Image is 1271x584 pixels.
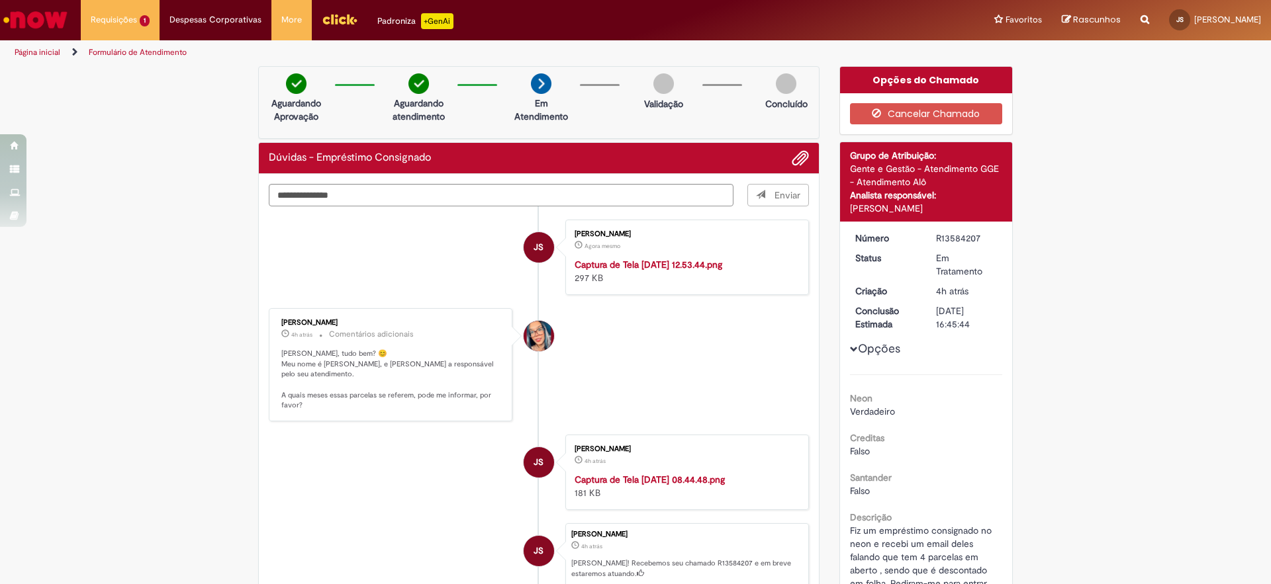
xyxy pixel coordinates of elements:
span: 1 [140,15,150,26]
dt: Número [845,231,927,245]
time: 01/10/2025 09:14:16 [291,331,312,339]
div: Joao Vinicius Vieira Da Silva [524,232,554,263]
a: Página inicial [15,47,60,58]
div: 181 KB [575,473,795,499]
img: click_logo_yellow_360x200.png [322,9,357,29]
time: 01/10/2025 08:45:04 [585,457,606,465]
b: Descrição [850,511,892,523]
button: Adicionar anexos [792,149,809,167]
div: [PERSON_NAME] [850,202,1003,215]
span: JS [534,535,543,567]
ul: Trilhas de página [10,40,837,65]
p: Concluído [765,97,808,110]
span: Falso [850,445,870,457]
span: [PERSON_NAME] [1194,14,1261,25]
b: Creditas [850,432,884,444]
img: arrow-next.png [531,73,551,94]
div: Maira Priscila Da Silva Arnaldo [524,321,554,351]
span: 4h atrás [585,457,606,465]
div: [DATE] 16:45:44 [936,304,998,331]
time: 01/10/2025 12:54:04 [585,242,620,250]
span: Rascunhos [1073,13,1121,26]
div: Opções do Chamado [840,67,1013,93]
div: R13584207 [936,231,998,245]
img: ServiceNow [1,7,70,33]
div: 01/10/2025 08:45:22 [936,284,998,298]
div: [PERSON_NAME] [575,230,795,238]
span: JS [534,231,543,263]
time: 01/10/2025 08:45:22 [936,285,968,297]
div: [PERSON_NAME] [575,445,795,453]
a: Formulário de Atendimento [89,47,187,58]
span: More [281,13,302,26]
small: Comentários adicionais [329,329,414,340]
p: Aguardando Aprovação [264,97,328,123]
div: Padroniza [377,13,453,29]
a: Rascunhos [1062,14,1121,26]
b: Santander [850,472,892,483]
img: img-circle-grey.png [653,73,674,94]
span: Requisições [91,13,137,26]
div: Em Tratamento [936,251,998,278]
span: 4h atrás [936,285,968,297]
p: Em Atendimento [509,97,573,123]
div: Analista responsável: [850,188,1003,202]
span: Falso [850,485,870,497]
p: Validação [644,97,683,110]
div: Joao Vinicius Vieira Da Silva [524,536,554,566]
span: Favoritos [1006,13,1042,26]
span: Despesas Corporativas [169,13,261,26]
a: Captura de Tela [DATE] 12.53.44.png [575,259,722,271]
span: JS [534,446,543,478]
p: Aguardando atendimento [387,97,451,123]
div: Joao Vinicius Vieira Da Silva [524,447,554,478]
h2: Dúvidas - Empréstimo Consignado Histórico de tíquete [269,152,431,164]
div: [PERSON_NAME] [281,319,502,327]
p: +GenAi [421,13,453,29]
span: JS [1176,15,1184,24]
dt: Criação [845,284,927,298]
button: Cancelar Chamado [850,103,1003,124]
p: [PERSON_NAME]! Recebemos seu chamado R13584207 e em breve estaremos atuando. [571,558,802,579]
p: [PERSON_NAME], tudo bem? 😊 Meu nome é [PERSON_NAME], e [PERSON_NAME] a responsável pelo seu atend... [281,349,502,411]
a: Captura de Tela [DATE] 08.44.48.png [575,474,725,485]
dt: Status [845,251,927,265]
span: 4h atrás [581,542,602,550]
img: img-circle-grey.png [776,73,796,94]
dt: Conclusão Estimada [845,304,927,331]
div: Grupo de Atribuição: [850,149,1003,162]
span: 4h atrás [291,331,312,339]
textarea: Digite sua mensagem aqui... [269,184,733,206]
div: Gente e Gestão - Atendimento GGE - Atendimento Alô [850,162,1003,188]
span: Verdadeiro [850,405,895,417]
img: check-circle-green.png [286,73,306,94]
img: check-circle-green.png [408,73,429,94]
span: Agora mesmo [585,242,620,250]
time: 01/10/2025 08:45:22 [581,542,602,550]
b: Neon [850,392,872,404]
div: [PERSON_NAME] [571,530,802,538]
div: 297 KB [575,258,795,284]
